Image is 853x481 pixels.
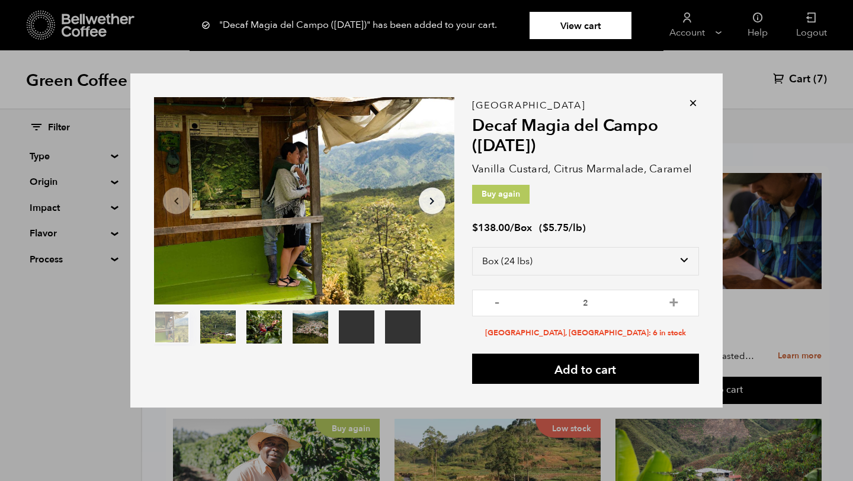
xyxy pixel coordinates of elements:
[339,310,374,344] video: Your browser does not support the video tag.
[539,221,586,235] span: ( )
[543,221,569,235] bdi: 5.75
[472,161,699,177] p: Vanilla Custard, Citrus Marmalade, Caramel
[569,221,582,235] span: /lb
[543,221,549,235] span: $
[510,221,514,235] span: /
[385,310,421,344] video: Your browser does not support the video tag.
[472,354,699,384] button: Add to cart
[514,221,532,235] span: Box
[472,221,510,235] bdi: 138.00
[472,116,699,156] h2: Decaf Magia del Campo ([DATE])
[490,296,505,307] button: -
[472,221,478,235] span: $
[472,328,699,339] li: [GEOGRAPHIC_DATA], [GEOGRAPHIC_DATA]: 6 in stock
[472,185,530,204] p: Buy again
[666,296,681,307] button: +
